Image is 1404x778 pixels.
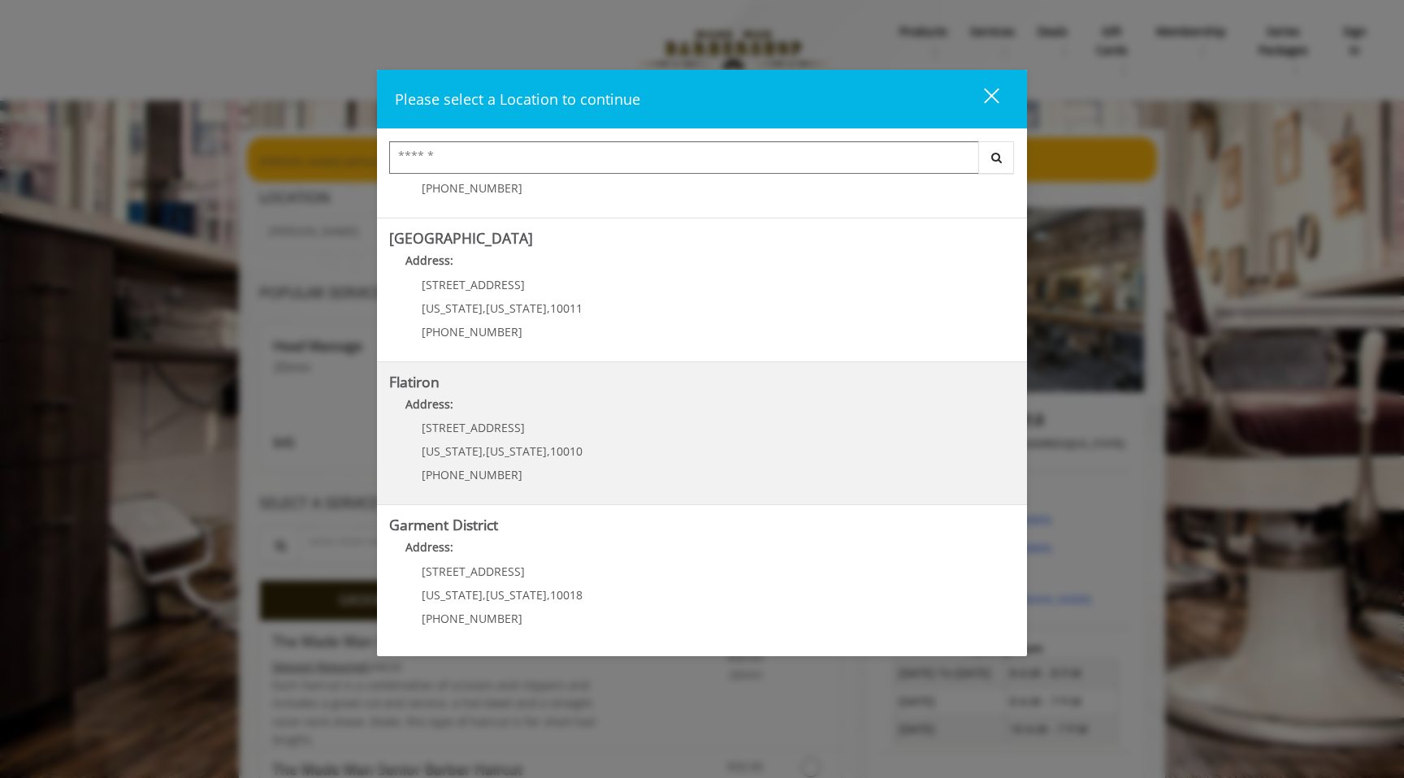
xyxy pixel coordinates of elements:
[483,443,486,459] span: ,
[547,587,550,603] span: ,
[405,396,453,412] b: Address:
[987,152,1006,163] i: Search button
[389,228,533,248] b: [GEOGRAPHIC_DATA]
[405,253,453,268] b: Address:
[422,180,522,196] span: [PHONE_NUMBER]
[486,300,547,316] span: [US_STATE]
[954,82,1009,115] button: close dialog
[550,443,583,459] span: 10010
[389,141,979,174] input: Search Center
[422,611,522,626] span: [PHONE_NUMBER]
[422,277,525,292] span: [STREET_ADDRESS]
[422,324,522,339] span: [PHONE_NUMBER]
[422,300,483,316] span: [US_STATE]
[550,587,583,603] span: 10018
[486,587,547,603] span: [US_STATE]
[405,539,453,555] b: Address:
[483,587,486,603] span: ,
[389,141,1015,182] div: Center Select
[483,300,486,316] span: ,
[965,87,998,111] div: close dialog
[422,587,483,603] span: [US_STATE]
[422,420,525,435] span: [STREET_ADDRESS]
[547,443,550,459] span: ,
[422,443,483,459] span: [US_STATE]
[547,300,550,316] span: ,
[422,467,522,482] span: [PHONE_NUMBER]
[389,372,440,391] b: Flatiron
[422,564,525,579] span: [STREET_ADDRESS]
[389,515,498,534] b: Garment District
[550,300,583,316] span: 10011
[486,443,547,459] span: [US_STATE]
[395,89,640,109] span: Please select a Location to continue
